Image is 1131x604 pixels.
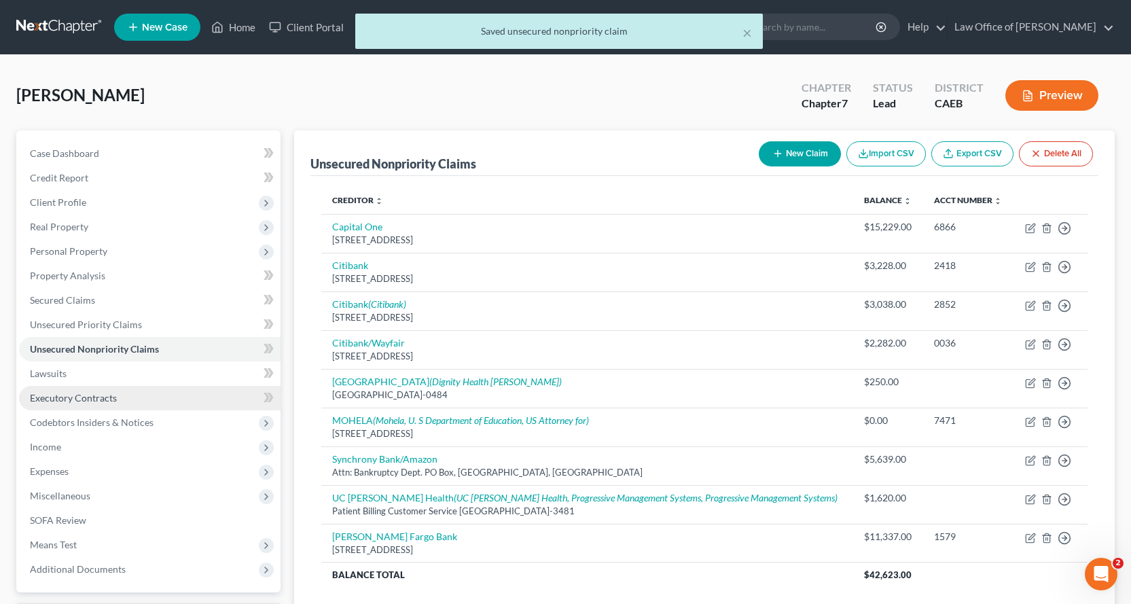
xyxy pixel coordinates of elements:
[864,259,912,272] div: $3,228.00
[1085,558,1117,590] iframe: Intercom live chat
[368,298,406,310] i: (Citibank)
[934,259,1003,272] div: 2418
[19,313,281,337] a: Unsecured Priority Claims
[332,350,842,363] div: [STREET_ADDRESS]
[994,197,1002,205] i: unfold_more
[19,337,281,361] a: Unsecured Nonpriority Claims
[934,298,1003,311] div: 2852
[1019,141,1093,166] button: Delete All
[30,172,88,183] span: Credit Report
[873,80,913,96] div: Status
[30,245,107,257] span: Personal Property
[30,416,154,428] span: Codebtors Insiders & Notices
[30,490,90,501] span: Miscellaneous
[864,220,912,234] div: $15,229.00
[332,260,368,271] a: Citibank
[864,452,912,466] div: $5,639.00
[842,96,848,109] span: 7
[30,196,86,208] span: Client Profile
[931,141,1013,166] a: Export CSV
[934,336,1003,350] div: 0036
[30,343,159,355] span: Unsecured Nonpriority Claims
[873,96,913,111] div: Lead
[742,24,752,41] button: ×
[846,141,926,166] button: Import CSV
[864,414,912,427] div: $0.00
[332,272,842,285] div: [STREET_ADDRESS]
[934,530,1003,544] div: 1579
[332,311,842,324] div: [STREET_ADDRESS]
[864,491,912,505] div: $1,620.00
[864,298,912,311] div: $3,038.00
[332,414,589,426] a: MOHELA(Mohela, U. S Department of Education, US Attorney for)
[864,569,912,580] span: $42,623.00
[19,264,281,288] a: Property Analysis
[934,220,1003,234] div: 6866
[935,96,984,111] div: CAEB
[332,298,406,310] a: Citibank(Citibank)
[30,147,99,159] span: Case Dashboard
[30,514,86,526] span: SOFA Review
[1005,80,1098,111] button: Preview
[366,24,752,38] div: Saved unsecured nonpriority claim
[30,319,142,330] span: Unsecured Priority Claims
[802,80,851,96] div: Chapter
[864,336,912,350] div: $2,282.00
[332,466,842,479] div: Attn: Bankruptcy Dept. PO Box, [GEOGRAPHIC_DATA], [GEOGRAPHIC_DATA]
[19,141,281,166] a: Case Dashboard
[310,156,476,172] div: Unsecured Nonpriority Claims
[30,465,69,477] span: Expenses
[30,563,126,575] span: Additional Documents
[332,544,842,556] div: [STREET_ADDRESS]
[454,492,838,503] i: (UC [PERSON_NAME] Health, Progressive Management Systems, Progressive Management Systems)
[30,221,88,232] span: Real Property
[19,508,281,533] a: SOFA Review
[30,392,117,404] span: Executory Contracts
[934,414,1003,427] div: 7471
[16,85,145,105] span: [PERSON_NAME]
[429,376,562,387] i: (Dignity Health [PERSON_NAME])
[802,96,851,111] div: Chapter
[935,80,984,96] div: District
[19,386,281,410] a: Executory Contracts
[30,294,95,306] span: Secured Claims
[332,427,842,440] div: [STREET_ADDRESS]
[332,195,383,205] a: Creditor unfold_more
[903,197,912,205] i: unfold_more
[19,166,281,190] a: Credit Report
[30,539,77,550] span: Means Test
[375,197,383,205] i: unfold_more
[759,141,841,166] button: New Claim
[332,221,382,232] a: Capital One
[332,234,842,247] div: [STREET_ADDRESS]
[30,441,61,452] span: Income
[19,361,281,386] a: Lawsuits
[19,288,281,313] a: Secured Claims
[864,375,912,389] div: $250.00
[864,530,912,544] div: $11,337.00
[332,492,838,503] a: UC [PERSON_NAME] Health(UC [PERSON_NAME] Health, Progressive Management Systems, Progressive Mana...
[321,563,853,587] th: Balance Total
[332,505,842,518] div: Patient Billing Customer Service [GEOGRAPHIC_DATA]-3481
[373,414,589,426] i: (Mohela, U. S Department of Education, US Attorney for)
[332,531,457,542] a: [PERSON_NAME] Fargo Bank
[1113,558,1124,569] span: 2
[332,337,405,349] a: Citibank/Wayfair
[332,453,437,465] a: Synchrony Bank/Amazon
[30,368,67,379] span: Lawsuits
[332,376,562,387] a: [GEOGRAPHIC_DATA](Dignity Health [PERSON_NAME])
[864,195,912,205] a: Balance unfold_more
[332,389,842,402] div: [GEOGRAPHIC_DATA]-0484
[934,195,1002,205] a: Acct Number unfold_more
[30,270,105,281] span: Property Analysis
